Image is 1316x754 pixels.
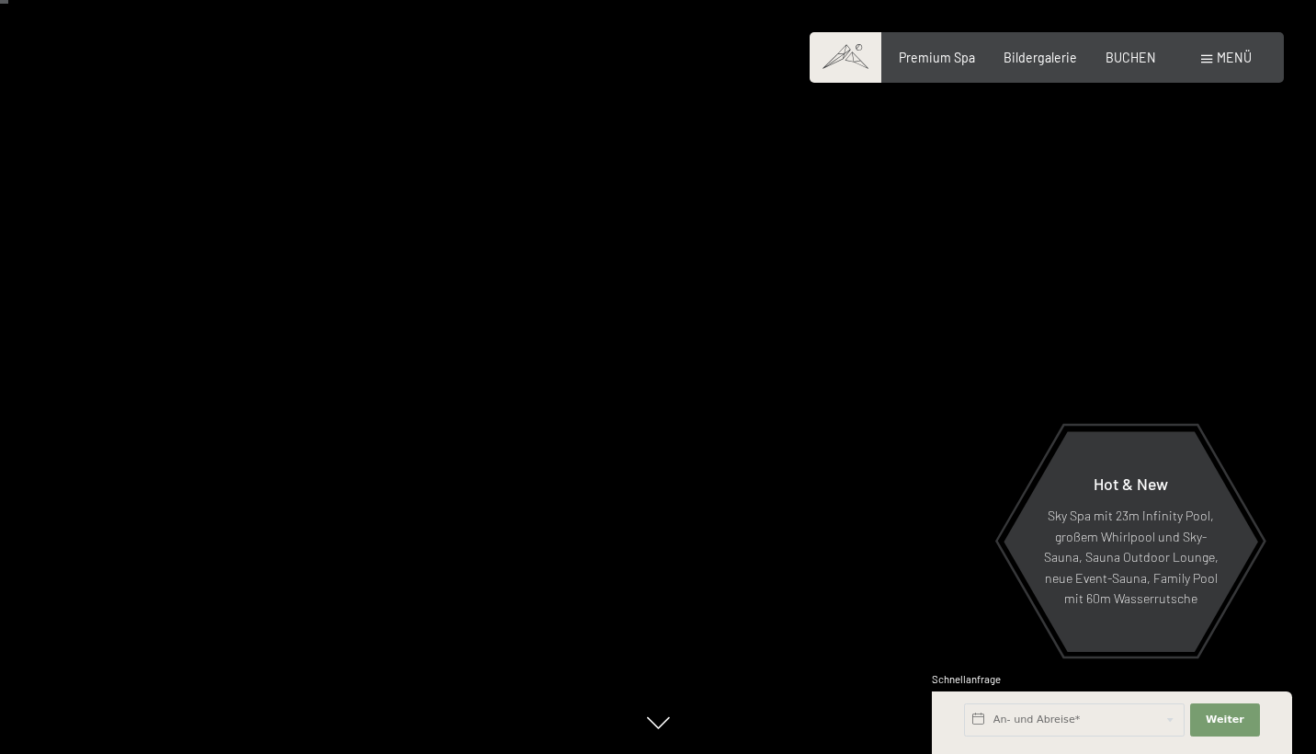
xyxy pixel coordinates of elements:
p: Sky Spa mit 23m Infinity Pool, großem Whirlpool und Sky-Sauna, Sauna Outdoor Lounge, neue Event-S... [1043,506,1219,610]
span: Weiter [1206,713,1244,727]
span: Menü [1217,50,1252,65]
button: Weiter [1190,703,1260,737]
a: Premium Spa [899,50,975,65]
a: Hot & New Sky Spa mit 23m Infinity Pool, großem Whirlpool und Sky-Sauna, Sauna Outdoor Lounge, ne... [1003,430,1259,653]
a: Bildergalerie [1004,50,1077,65]
a: BUCHEN [1106,50,1156,65]
span: Hot & New [1094,474,1168,494]
span: Schnellanfrage [932,673,1001,685]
